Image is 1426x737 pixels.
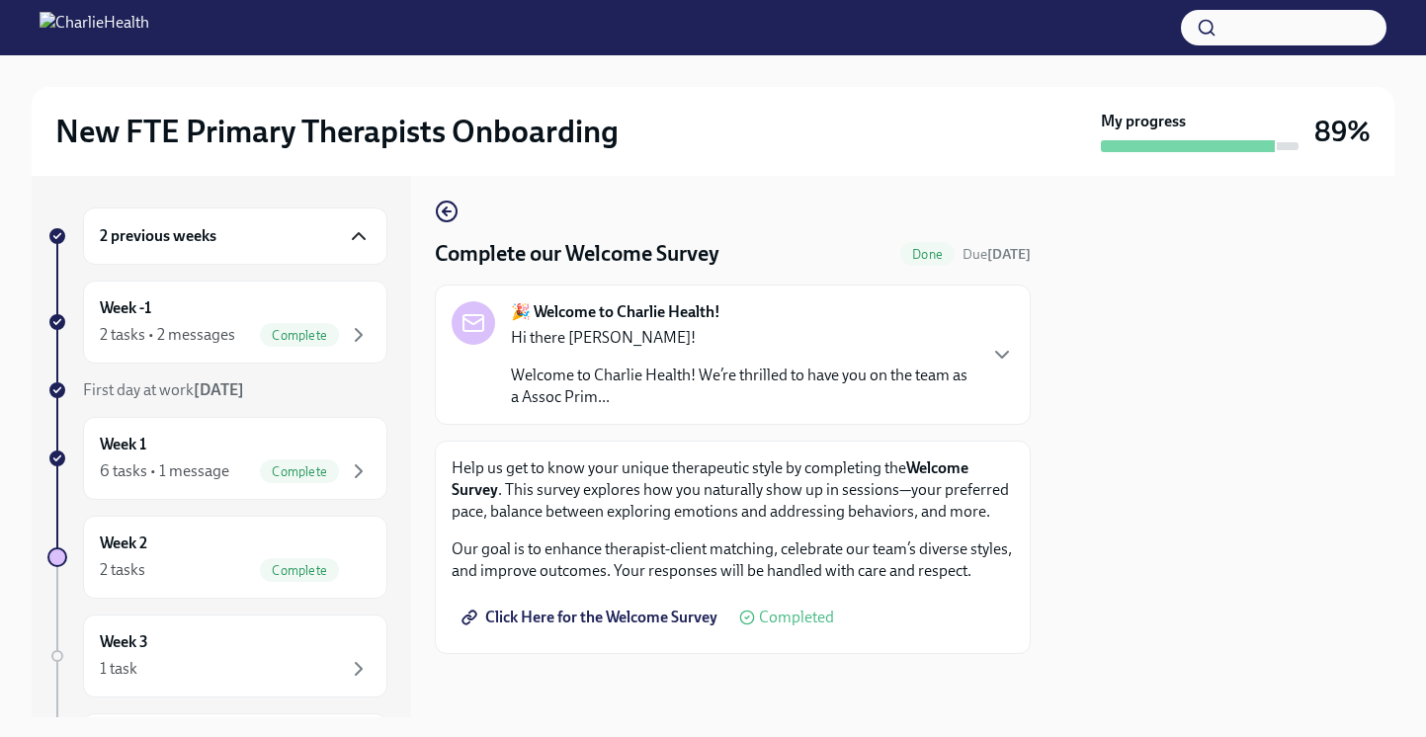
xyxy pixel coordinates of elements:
h4: Complete our Welcome Survey [435,239,719,269]
span: September 10th, 2025 10:00 [963,245,1031,264]
span: Click Here for the Welcome Survey [465,608,717,627]
p: Hi there [PERSON_NAME]! [511,327,974,349]
h2: New FTE Primary Therapists Onboarding [55,112,619,151]
div: 2 tasks [100,559,145,581]
div: 2 previous weeks [83,207,387,265]
span: Complete [260,328,339,343]
img: CharlieHealth [40,12,149,43]
div: 6 tasks • 1 message [100,460,229,482]
a: Week -12 tasks • 2 messagesComplete [47,281,387,364]
strong: 🎉 Welcome to Charlie Health! [511,301,720,323]
span: First day at work [83,380,244,399]
h6: Week 1 [100,434,146,455]
h6: Week 3 [100,631,148,653]
p: Help us get to know your unique therapeutic style by completing the . This survey explores how yo... [452,457,1014,523]
div: 1 task [100,658,137,680]
h3: 89% [1314,114,1371,149]
span: Due [963,246,1031,263]
span: Done [900,247,955,262]
a: Week 31 task [47,614,387,697]
a: Click Here for the Welcome Survey [452,598,731,637]
p: Welcome to Charlie Health! We’re thrilled to have you on the team as a Assoc Prim... [511,365,974,408]
strong: My progress [1101,111,1186,132]
a: Week 22 tasksComplete [47,516,387,599]
strong: [DATE] [194,380,244,399]
a: First day at work[DATE] [47,379,387,401]
span: Completed [759,610,834,625]
a: Week 16 tasks • 1 messageComplete [47,417,387,500]
strong: [DATE] [987,246,1031,263]
h6: Week -1 [100,297,151,319]
div: 2 tasks • 2 messages [100,324,235,346]
h6: 2 previous weeks [100,225,216,247]
span: Complete [260,563,339,578]
h6: Week 2 [100,532,147,554]
p: Our goal is to enhance therapist-client matching, celebrate our team’s diverse styles, and improv... [452,538,1014,582]
span: Complete [260,464,339,479]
